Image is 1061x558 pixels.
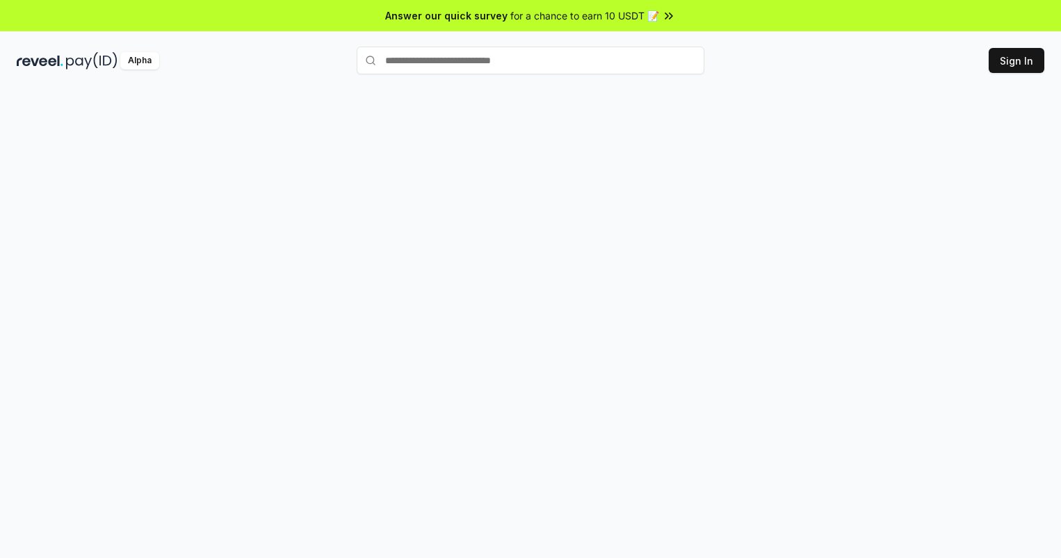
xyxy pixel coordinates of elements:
div: Alpha [120,52,159,69]
button: Sign In [989,48,1044,73]
img: reveel_dark [17,52,63,69]
img: pay_id [66,52,118,69]
span: for a chance to earn 10 USDT 📝 [510,8,659,23]
span: Answer our quick survey [385,8,508,23]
